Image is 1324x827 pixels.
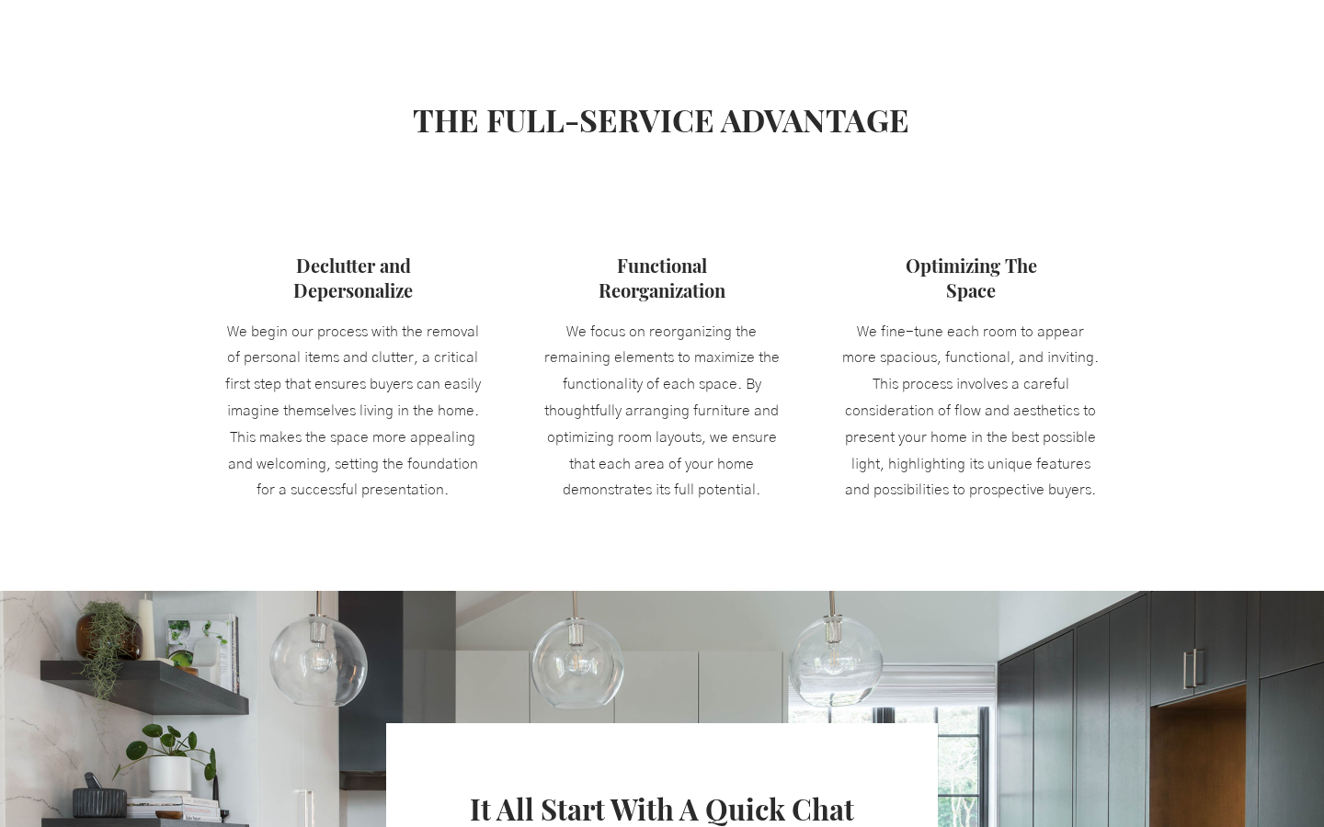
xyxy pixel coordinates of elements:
[861,253,1081,302] h3: Optimizing The Space
[413,98,909,141] span: THE FULL-SERVICE ADVANTAGE
[842,324,1099,498] span: We fine-tune each room to appear more spacious, functional, and inviting. This process involves a...
[293,253,413,302] span: Declutter and Depersonalize
[225,324,481,498] span: We begin our process with the removal of personal items and clutter, a critical first step that e...
[544,324,780,498] span: We focus on reorganizing the remaining elements to maximize the functionality of each space. By t...
[599,253,725,302] span: Functional Reorganization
